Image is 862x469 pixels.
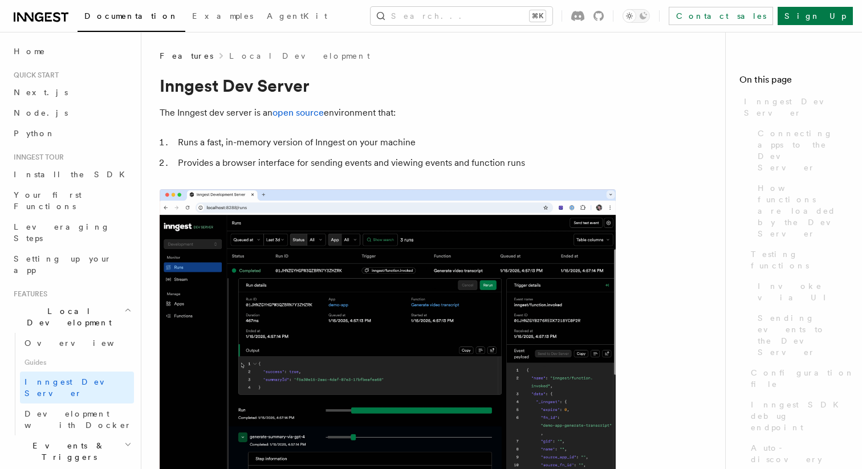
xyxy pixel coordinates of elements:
a: Python [9,123,134,144]
span: Setting up your app [14,254,112,275]
a: Contact sales [669,7,773,25]
a: Configuration file [746,362,848,394]
a: Overview [20,333,134,353]
a: Sign Up [778,7,853,25]
a: Inngest SDK debug endpoint [746,394,848,438]
div: Local Development [9,333,134,435]
span: Features [160,50,213,62]
span: Features [9,289,47,299]
span: Python [14,129,55,138]
a: Local Development [229,50,370,62]
a: Your first Functions [9,185,134,217]
span: Configuration file [751,367,855,390]
a: Install the SDK [9,164,134,185]
span: Node.js [14,108,68,117]
a: Invoke via UI [753,276,848,308]
kbd: ⌘K [530,10,546,22]
span: Install the SDK [14,170,132,179]
span: Guides [20,353,134,372]
span: Testing functions [751,248,848,271]
span: Connecting apps to the Dev Server [758,128,848,173]
span: Overview [25,339,142,348]
a: Development with Docker [20,403,134,435]
span: Inngest Dev Server [744,96,848,119]
span: Examples [192,11,253,21]
p: The Inngest dev server is an environment that: [160,105,616,121]
span: Events & Triggers [9,440,124,463]
a: Home [9,41,134,62]
a: AgentKit [260,3,334,31]
button: Toggle dark mode [623,9,650,23]
span: Leveraging Steps [14,222,110,243]
h1: Inngest Dev Server [160,75,616,96]
a: Setting up your app [9,248,134,280]
a: How functions are loaded by the Dev Server [753,178,848,244]
span: Documentation [84,11,178,21]
a: Documentation [78,3,185,32]
a: Inngest Dev Server [739,91,848,123]
a: Connecting apps to the Dev Server [753,123,848,178]
span: Quick start [9,71,59,80]
a: Leveraging Steps [9,217,134,248]
span: Inngest SDK debug endpoint [751,399,848,433]
span: Inngest tour [9,153,64,162]
button: Events & Triggers [9,435,134,467]
span: Invoke via UI [758,280,848,303]
span: Development with Docker [25,409,132,430]
a: Inngest Dev Server [20,372,134,403]
a: Next.js [9,82,134,103]
button: Local Development [9,301,134,333]
a: Node.js [9,103,134,123]
span: Auto-discovery [751,442,848,465]
span: Your first Functions [14,190,82,211]
li: Provides a browser interface for sending events and viewing events and function runs [174,155,616,171]
a: Sending events to the Dev Server [753,308,848,362]
span: Inngest Dev Server [25,377,122,398]
span: Sending events to the Dev Server [758,312,848,358]
span: Local Development [9,305,124,328]
h4: On this page [739,73,848,91]
span: How functions are loaded by the Dev Server [758,182,848,239]
li: Runs a fast, in-memory version of Inngest on your machine [174,134,616,150]
span: Next.js [14,88,68,97]
a: open source [273,107,324,118]
a: Examples [185,3,260,31]
button: Search...⌘K [371,7,552,25]
a: Testing functions [746,244,848,276]
span: AgentKit [267,11,327,21]
span: Home [14,46,46,57]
